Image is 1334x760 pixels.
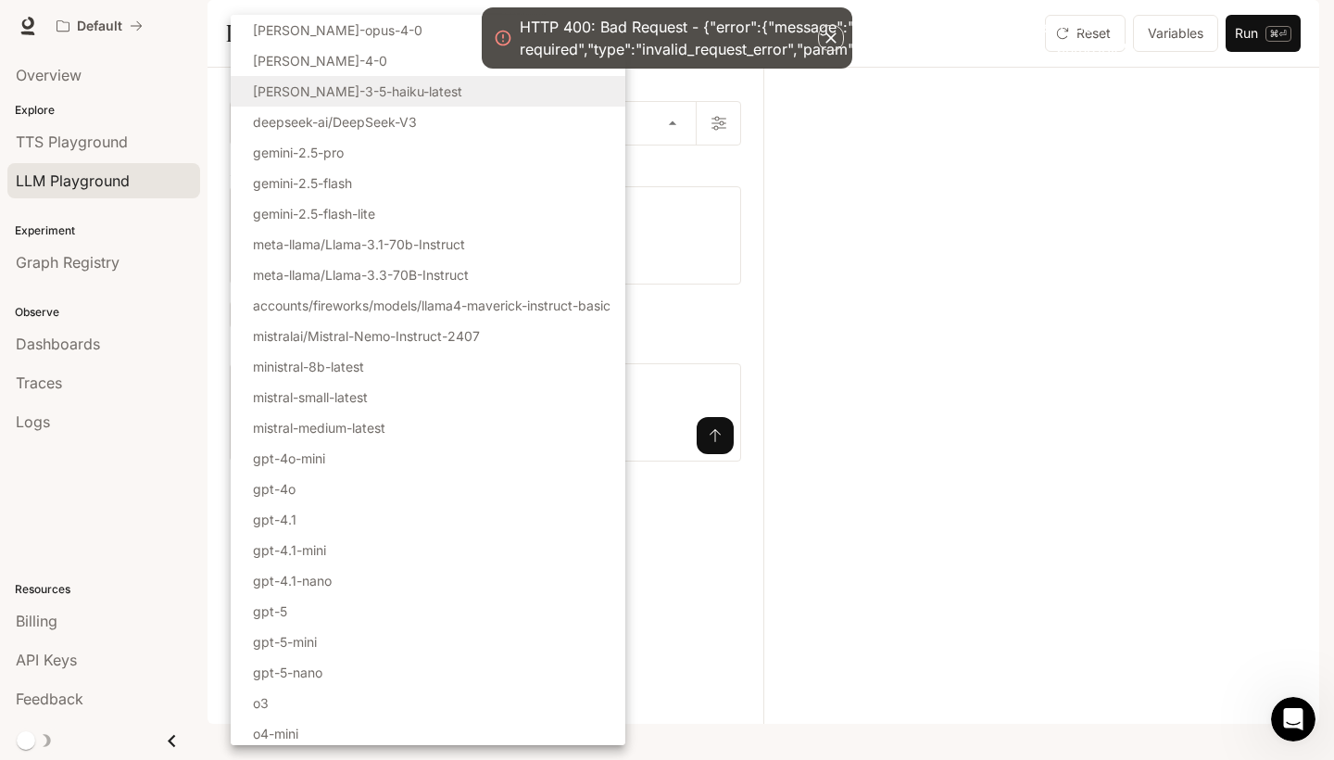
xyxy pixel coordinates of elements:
p: gpt-5-nano [253,663,322,682]
p: gemini-2.5-flash-lite [253,204,375,223]
p: mistralai/Mistral-Nemo-Instruct-2407 [253,326,480,346]
p: mistral-medium-latest [253,418,385,437]
p: gpt-5-mini [253,632,317,652]
p: gemini-2.5-flash [253,173,352,193]
p: o4-mini [253,724,298,743]
p: [PERSON_NAME]-4-0 [253,51,387,70]
p: gpt-4.1 [253,510,296,529]
p: [PERSON_NAME]-3-5-haiku-latest [253,82,462,101]
p: accounts/fireworks/models/llama4-maverick-instruct-basic [253,296,610,315]
div: HTTP 400: Bad Request - {"error":{"message":"anthropic error: max_tokens: Field required","type":... [520,16,1136,60]
p: deepseek-ai/DeepSeek-V3 [253,112,417,132]
p: gemini-2.5-pro [253,143,344,162]
p: gpt-4.1-mini [253,540,326,560]
p: meta-llama/Llama-3.3-70B-Instruct [253,265,469,285]
p: ministral-8b-latest [253,357,364,376]
iframe: Intercom live chat [1271,697,1315,741]
p: gpt-4o [253,479,296,499]
p: gpt-4.1-nano [253,571,332,590]
p: gpt-5 [253,602,287,621]
p: o3 [253,693,269,713]
p: [PERSON_NAME]-opus-4-0 [253,20,422,40]
p: gpt-4o-mini [253,449,325,468]
p: meta-llama/Llama-3.1-70b-Instruct [253,234,465,254]
p: mistral-small-latest [253,387,368,407]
